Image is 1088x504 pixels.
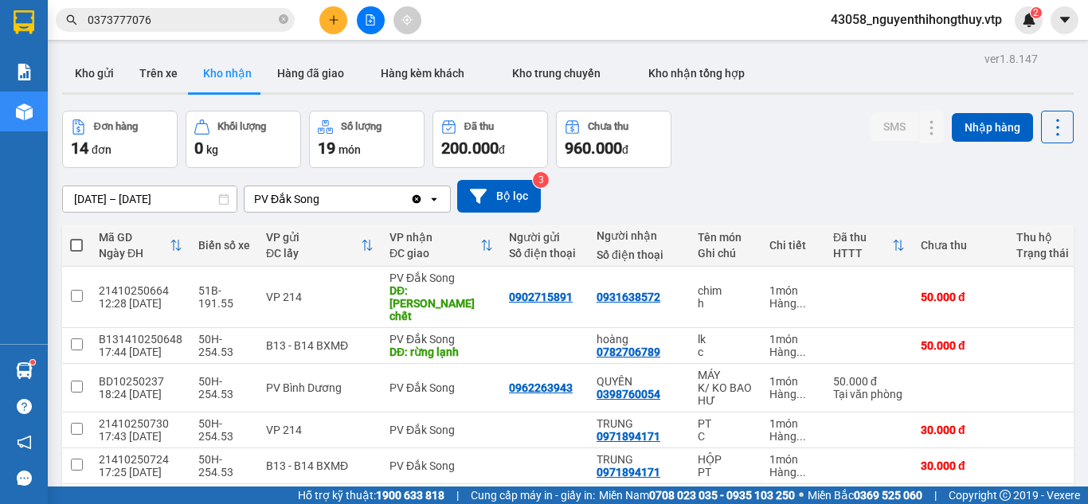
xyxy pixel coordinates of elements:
div: ver 1.8.147 [984,50,1038,68]
th: Toggle SortBy [382,225,501,267]
button: plus [319,6,347,34]
div: Biển số xe [198,239,250,252]
span: plus [328,14,339,25]
div: Người gửi [509,231,581,244]
button: Số lượng19món [309,111,425,168]
div: Số điện thoại [509,247,581,260]
div: h [698,297,753,310]
span: copyright [1000,490,1011,501]
span: | [456,486,459,504]
div: 21410250664 [99,284,182,297]
div: PV Đắk Song [254,191,319,207]
div: QUYÊN [597,375,682,388]
div: 50H-254.53 [198,417,250,443]
div: 21410250730 [99,417,182,430]
th: Toggle SortBy [825,225,913,267]
button: Bộ lọc [457,180,541,213]
div: Thu hộ [1016,231,1083,244]
div: Tại văn phòng [833,388,905,400]
span: đ [622,143,628,156]
span: ... [796,466,806,479]
img: logo-vxr [14,10,34,34]
input: Selected PV Đắk Song. [321,191,323,207]
span: 43058_nguyenthihongthuy.vtp [818,10,1015,29]
div: 50H-254.53 [198,375,250,400]
th: Toggle SortBy [91,225,190,267]
div: Đã thu [464,121,494,132]
button: caret-down [1051,6,1078,34]
button: Khối lượng0kg [186,111,301,168]
div: VP 214 [266,424,374,436]
span: Hỗ trợ kỹ thuật: [298,486,444,504]
input: Select a date range. [63,186,237,212]
div: K/ KO BAO HƯ [698,381,753,407]
span: close-circle [279,14,288,24]
div: 0398760054 [597,388,660,400]
div: 50.000 đ [833,375,905,388]
span: 2 [1033,7,1039,18]
div: 1 món [769,375,817,388]
div: 21410250724 [99,453,182,466]
img: warehouse-icon [16,362,33,379]
span: close-circle [279,13,288,28]
span: message [17,471,32,486]
span: ⚪️ [799,492,804,498]
div: Khối lượng [217,121,266,132]
img: icon-new-feature [1022,13,1036,27]
div: VP nhận [389,231,480,244]
div: PV Đắk Song [389,381,493,394]
div: 50.000 đ [921,339,1000,352]
div: VP 214 [266,291,374,303]
div: 18:24 [DATE] [99,388,182,400]
div: Người nhận [597,229,682,242]
div: 0971894171 [597,430,660,443]
span: question-circle [17,399,32,414]
span: 200.000 [441,139,499,158]
div: 51B-191.55 [198,284,250,310]
div: Trạng thái [1016,247,1083,260]
span: 0 [194,139,203,158]
span: đơn [92,143,112,156]
input: Tìm tên, số ĐT hoặc mã đơn [88,11,276,29]
div: Ghi chú [698,247,753,260]
div: 0902715891 [509,291,573,303]
div: 0971894171 [597,466,660,479]
div: Số lượng [341,121,382,132]
span: search [66,14,77,25]
div: PT [698,417,753,430]
span: Cung cấp máy in - giấy in: [471,486,595,504]
div: Tên món [698,231,753,244]
div: PT [698,466,753,479]
div: ĐC lấy [266,247,361,260]
div: c [698,346,753,358]
span: aim [401,14,413,25]
span: ... [796,388,806,400]
div: 17:43 [DATE] [99,430,182,443]
sup: 3 [533,172,549,188]
div: VP gửi [266,231,361,244]
div: HTTT [833,247,892,260]
div: PV Đắk Song [389,333,493,346]
button: file-add [357,6,385,34]
div: Hàng thông thường [769,430,817,443]
div: DĐ: rừng lạnh [389,346,493,358]
span: file-add [365,14,376,25]
div: Hàng thông thường [769,466,817,479]
span: notification [17,435,32,450]
span: ... [796,297,806,310]
div: PV Đắk Song [389,272,493,284]
sup: 1 [30,360,35,365]
div: 0931638572 [597,291,660,303]
span: 19 [318,139,335,158]
div: MÁY [698,369,753,381]
div: DĐ: ko bao chết [389,284,493,322]
img: solution-icon [16,64,33,80]
div: 0782706789 [597,346,660,358]
span: Hàng kèm khách [381,67,464,80]
strong: 1900 633 818 [376,489,444,502]
span: đ [499,143,505,156]
div: Hàng thông thường [769,297,817,310]
div: Số điện thoại [597,248,682,261]
strong: 0708 023 035 - 0935 103 250 [649,489,795,502]
span: ... [796,346,806,358]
